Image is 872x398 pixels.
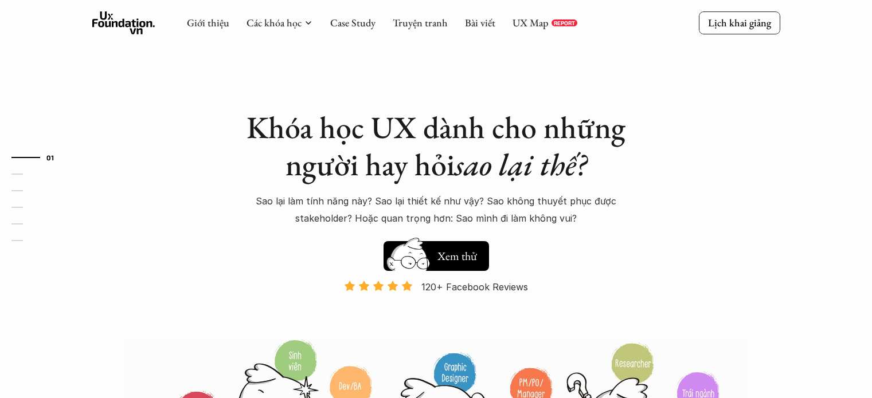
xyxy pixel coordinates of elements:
p: Lịch khai giảng [708,16,771,29]
p: 120+ Facebook Reviews [421,278,528,295]
h1: Khóa học UX dành cho những người hay hỏi [236,109,637,183]
a: 01 [11,151,66,164]
a: UX Map [513,16,549,29]
a: Case Study [330,16,376,29]
a: Các khóa học [247,16,302,29]
a: REPORT [552,19,577,26]
strong: 01 [46,153,54,161]
a: Truyện tranh [393,16,448,29]
a: Lịch khai giảng [699,11,780,34]
a: Bài viết [465,16,495,29]
p: REPORT [554,19,575,26]
a: Giới thiệu [187,16,229,29]
a: 120+ Facebook Reviews [334,280,538,338]
p: Sao lại làm tính năng này? Sao lại thiết kế như vậy? Sao không thuyết phục được stakeholder? Hoặc... [241,192,631,227]
h5: Xem thử [437,248,477,264]
em: sao lại thế? [455,144,586,184]
a: Xem thử [384,235,489,271]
